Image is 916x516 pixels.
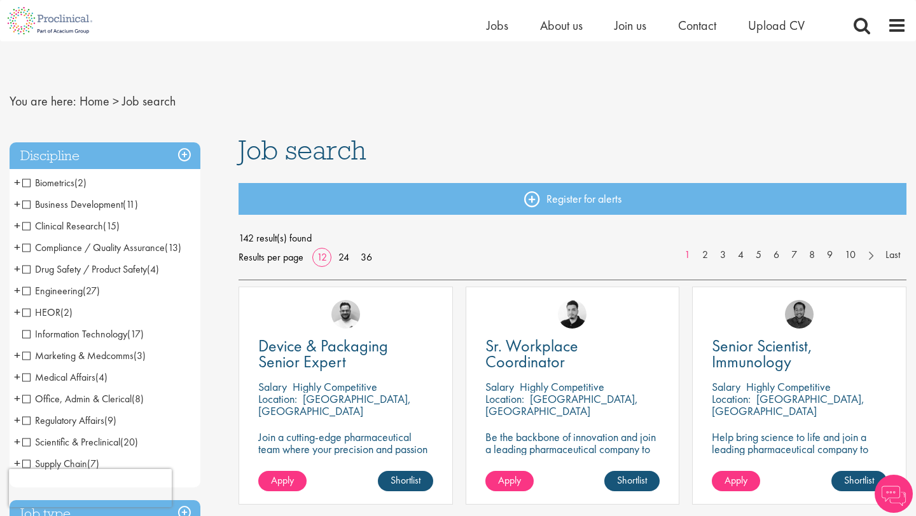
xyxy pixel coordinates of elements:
[485,471,534,491] a: Apply
[767,248,786,262] a: 6
[239,248,303,267] span: Results per page
[258,431,433,479] p: Join a cutting-edge pharmaceutical team where your precision and passion for quality will help sh...
[678,17,716,34] a: Contact
[875,475,913,513] img: Chatbot
[14,259,20,278] span: +
[485,379,514,394] span: Salary
[14,389,20,408] span: +
[22,349,146,362] span: Marketing & Medcomms
[258,391,297,406] span: Location:
[696,248,714,262] a: 2
[378,471,433,491] a: Shortlist
[331,300,360,329] a: Emile De Beer
[540,17,583,34] a: About us
[22,327,127,341] span: Information Technology
[258,379,287,394] span: Salary
[165,241,181,254] span: (13)
[22,370,95,384] span: Medical Affairs
[821,248,839,262] a: 9
[22,392,132,405] span: Office, Admin & Clerical
[22,306,73,319] span: HEOR
[498,473,521,487] span: Apply
[239,133,366,167] span: Job search
[879,248,906,262] a: Last
[22,414,116,427] span: Regulatory Affairs
[127,327,144,341] span: (17)
[785,248,803,262] a: 7
[712,391,864,418] p: [GEOGRAPHIC_DATA], [GEOGRAPHIC_DATA]
[122,93,176,109] span: Job search
[14,367,20,386] span: +
[712,391,751,406] span: Location:
[22,306,60,319] span: HEOR
[604,471,660,491] a: Shortlist
[22,241,165,254] span: Compliance / Quality Assurance
[22,284,83,297] span: Engineering
[60,306,73,319] span: (2)
[22,392,144,405] span: Office, Admin & Clerical
[120,435,138,449] span: (20)
[22,370,108,384] span: Medical Affairs
[14,281,20,300] span: +
[239,229,906,248] span: 142 result(s) found
[113,93,119,109] span: >
[14,216,20,235] span: +
[22,349,134,362] span: Marketing & Medcomms
[22,457,87,470] span: Supply Chain
[678,248,697,262] a: 1
[485,391,524,406] span: Location:
[258,471,307,491] a: Apply
[14,173,20,192] span: +
[22,435,138,449] span: Scientific & Preclinical
[14,194,20,214] span: +
[712,338,887,370] a: Senior Scientist, Immunology
[14,302,20,322] span: +
[485,431,660,479] p: Be the backbone of innovation and join a leading pharmaceutical company to help keep life-changin...
[9,469,172,507] iframe: reCAPTCHA
[14,411,20,430] span: +
[83,284,100,297] span: (27)
[74,176,87,189] span: (2)
[614,17,646,34] span: Join us
[22,241,181,254] span: Compliance / Quality Assurance
[312,250,331,264] a: 12
[147,262,159,276] span: (4)
[712,431,887,491] p: Help bring science to life and join a leading pharmaceutical company to play a key role in delive...
[487,17,508,34] span: Jobs
[712,379,740,394] span: Salary
[10,93,76,109] span: You are here:
[520,379,604,394] p: Highly Competitive
[239,183,906,215] a: Register for alerts
[732,248,750,262] a: 4
[22,176,74,189] span: Biometrics
[258,338,433,370] a: Device & Packaging Senior Expert
[22,219,103,233] span: Clinical Research
[87,457,99,470] span: (7)
[134,349,146,362] span: (3)
[831,471,887,491] a: Shortlist
[22,284,100,297] span: Engineering
[725,473,747,487] span: Apply
[293,379,377,394] p: Highly Competitive
[10,142,200,170] h3: Discipline
[22,414,104,427] span: Regulatory Affairs
[712,471,760,491] a: Apply
[14,238,20,257] span: +
[785,300,814,329] img: Mike Raletz
[123,198,138,211] span: (11)
[714,248,732,262] a: 3
[748,17,805,34] span: Upload CV
[749,248,768,262] a: 5
[746,379,831,394] p: Highly Competitive
[22,219,120,233] span: Clinical Research
[271,473,294,487] span: Apply
[14,346,20,365] span: +
[803,248,821,262] a: 8
[22,176,87,189] span: Biometrics
[558,300,586,329] a: Anderson Maldonado
[22,198,138,211] span: Business Development
[103,219,120,233] span: (15)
